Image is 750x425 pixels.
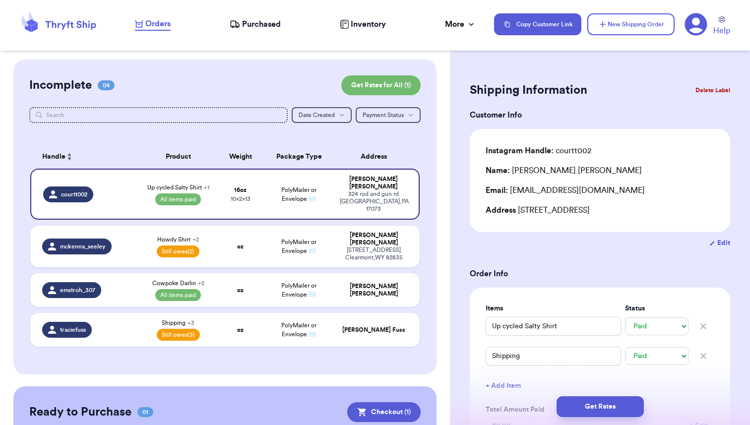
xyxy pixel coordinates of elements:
span: Shipping [162,319,194,327]
span: Handle [42,152,65,162]
div: [PERSON_NAME] [PERSON_NAME] [340,176,407,190]
span: Up cycled Salty Shirt [147,183,209,191]
button: + Add Item [482,375,718,397]
span: Email: [486,186,508,194]
span: + 1 [204,184,209,190]
h3: Customer Info [470,109,730,121]
div: courtt002 [486,145,591,157]
div: 324 rod and gun rd [GEOGRAPHIC_DATA] , PA 17073 [340,190,407,213]
div: [EMAIL_ADDRESS][DOMAIN_NAME] [486,184,714,196]
span: Howdy Shirt [157,236,199,243]
span: + 2 [192,237,199,243]
span: Still owes (3) [157,329,200,341]
span: Inventory [351,18,386,30]
span: Help [713,25,730,37]
button: Date Created [292,107,352,123]
button: Copy Customer Link [494,13,581,35]
a: Help [713,16,730,37]
span: All items paid [155,289,201,301]
th: Package Type [264,145,334,169]
span: Cowpoke Darlin [152,279,204,287]
div: [PERSON_NAME] [PERSON_NAME] [340,232,408,246]
div: [STREET_ADDRESS] Clearmont , WY 82835 [340,246,408,261]
strong: 16 oz [234,187,247,193]
strong: oz [237,287,244,293]
label: Status [625,304,688,313]
h2: Incomplete [29,77,92,93]
strong: oz [237,327,244,333]
th: Weight [217,145,264,169]
strong: oz [237,243,244,249]
h2: Ready to Purchase [29,404,131,420]
span: emstroh_307 [60,286,95,294]
span: 01 [137,407,153,417]
span: Name: [486,167,510,175]
h3: Order Info [470,268,730,280]
button: Delete Label [691,79,734,101]
span: Purchased [242,18,281,30]
span: + 3 [187,320,194,326]
div: More [445,18,476,30]
span: Payment Status [363,112,404,118]
a: Purchased [230,18,281,30]
span: All items paid [155,193,201,205]
span: Address [486,206,516,214]
label: Items [486,304,621,313]
span: Orders [145,18,171,30]
div: [PERSON_NAME] [PERSON_NAME] [340,283,408,298]
span: + 2 [198,280,204,286]
span: PolyMailer or Envelope ✉️ [281,322,316,337]
span: courtt002 [61,190,87,198]
span: PolyMailer or Envelope ✉️ [281,187,316,202]
button: Get Rates [557,396,644,417]
div: [STREET_ADDRESS] [486,204,714,216]
span: Still owes (2) [157,245,199,257]
span: PolyMailer or Envelope ✉️ [281,283,316,298]
a: Orders [135,18,171,31]
span: PolyMailer or Envelope ✉️ [281,239,316,254]
span: mckenna_seeley [60,243,106,250]
div: [PERSON_NAME] Fuss [340,326,408,334]
span: traciefuss [60,326,86,334]
button: New Shipping Order [587,13,675,35]
button: Sort ascending [65,151,73,163]
span: 10 x 2 x 13 [231,196,250,202]
button: Payment Status [356,107,421,123]
button: Checkout (1) [347,402,421,422]
div: [PERSON_NAME] [PERSON_NAME] [486,165,642,177]
span: Date Created [299,112,335,118]
th: Product [139,145,217,169]
span: 04 [98,80,115,90]
a: Inventory [340,18,386,30]
th: Address [334,145,420,169]
button: Get Rates for All (1) [341,75,421,95]
span: Instagram Handle: [486,147,554,155]
h2: Shipping Information [470,82,587,98]
button: Edit [709,238,730,248]
input: Search [29,107,288,123]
